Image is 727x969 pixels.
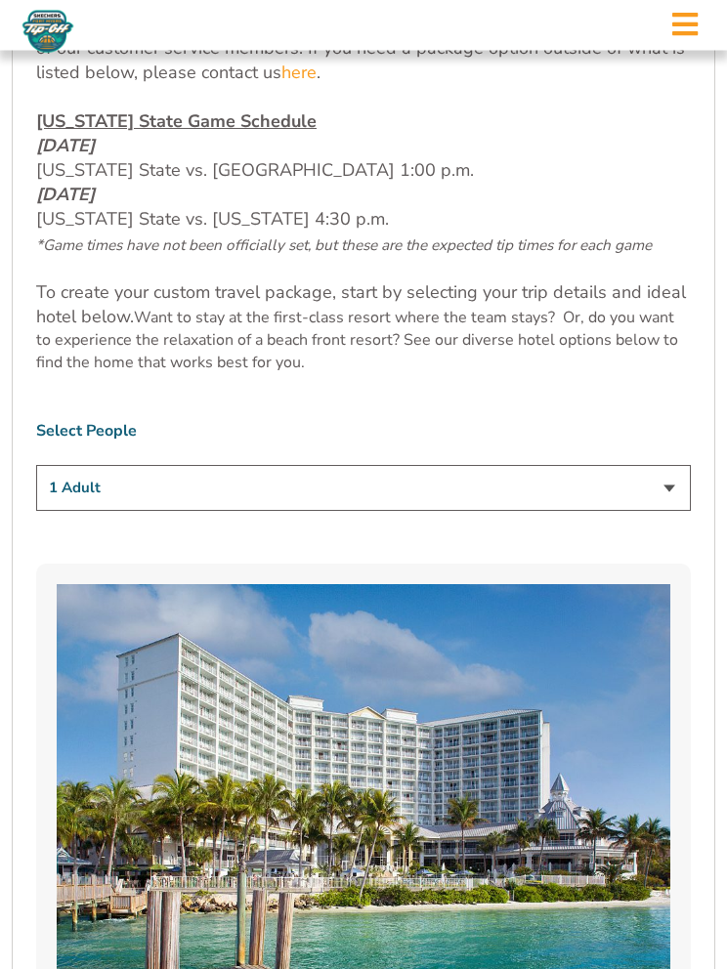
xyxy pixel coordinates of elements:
[36,421,691,442] label: Select People
[36,135,652,257] span: [US_STATE] State vs. [GEOGRAPHIC_DATA] 1:00 p.m. [US_STATE] State vs. [US_STATE] 4:30 p.m.
[317,62,321,85] span: .
[36,184,95,207] em: [DATE]
[36,236,652,256] span: *Game times have not been officially set, but these are the expected tip times for each game
[36,281,686,329] span: To create your custom travel package, start by selecting your trip details and ideal hotel below.
[36,135,95,158] em: [DATE]
[36,110,317,134] span: [US_STATE] State Game Schedule
[20,10,76,54] img: Fort Myers Tip-Off
[36,281,691,374] p: Want to stay at the first-class resort where the team stays? Or, do you want to experience the re...
[281,62,317,86] a: here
